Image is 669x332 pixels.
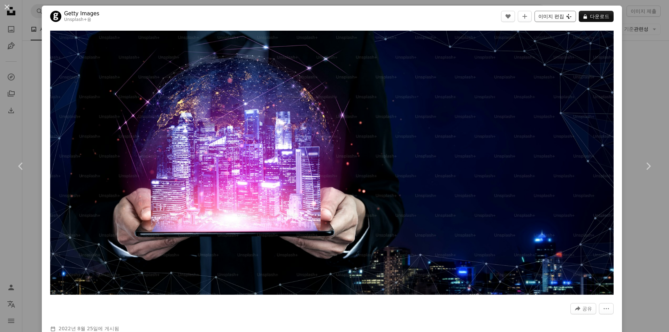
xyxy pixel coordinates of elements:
[518,11,532,22] button: 컬렉션에 추가
[59,326,119,331] span: 에 게시됨
[50,31,614,295] button: 이 이미지 확대
[64,17,87,22] a: Unsplash+
[64,10,99,17] a: Getty Images
[579,11,614,22] button: 다운로드
[50,11,61,22] img: Getty Images의 프로필로 이동
[50,31,614,295] img: 글로벌 비즈니스 성장, 소셜 미디어, 디지털 전자 상거래 및 엔터테인먼트 가정용 5G 통신 기술 무선 인터넷 네트워크.
[627,133,669,200] a: 다음
[59,326,98,331] time: 2022년 8월 25일 오후 7시 1분 29초 GMT+9
[535,11,576,22] button: 이미지 편집
[64,17,99,23] div: 용
[501,11,515,22] button: 좋아요
[570,303,596,314] button: 이 이미지 공유
[599,303,614,314] button: 더 많은 작업
[582,303,592,314] span: 공유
